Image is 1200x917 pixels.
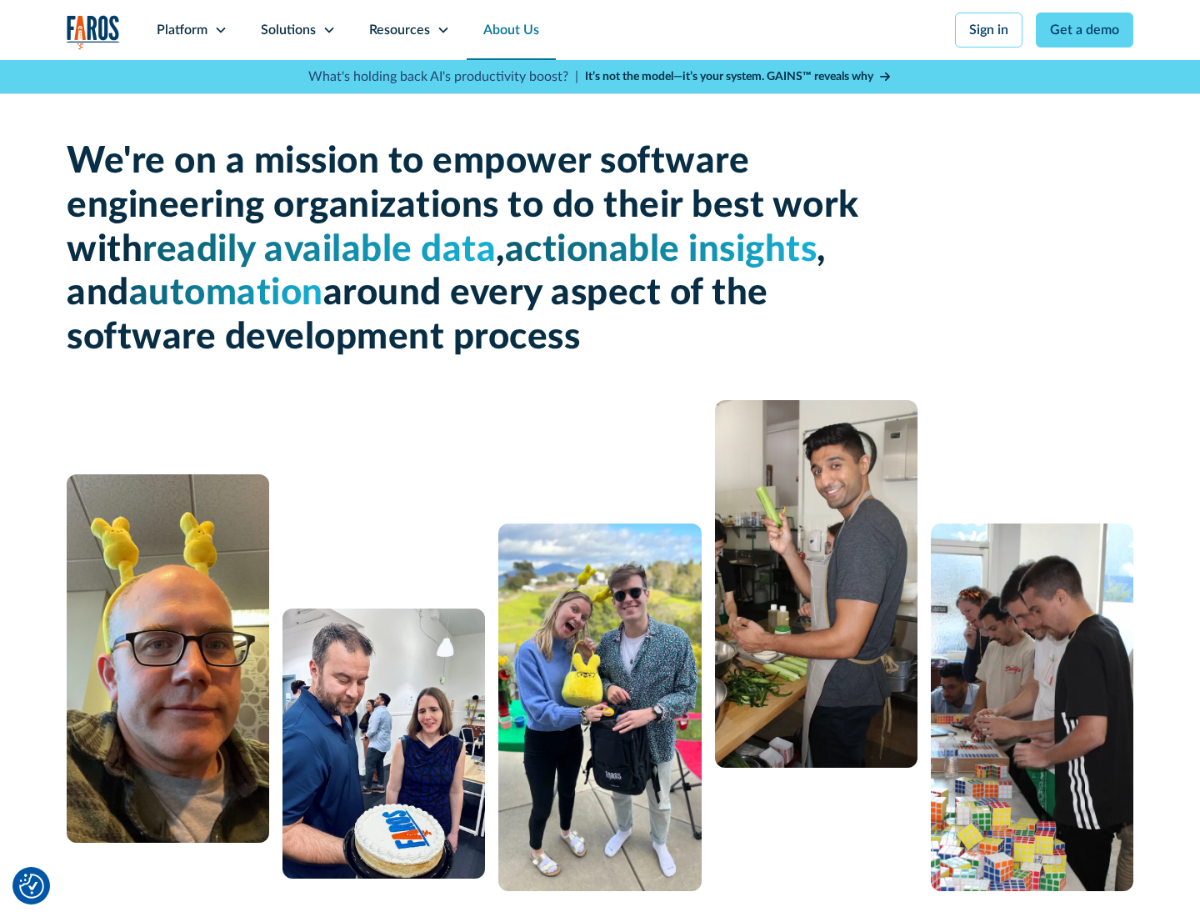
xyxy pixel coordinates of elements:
[67,474,269,843] img: A man with glasses and a bald head wearing a yellow bunny headband.
[498,524,701,891] img: A man and a woman standing next to each other.
[142,232,496,268] span: readily available data
[585,71,873,83] strong: It’s not the model—it’s your system. GAINS™ reveals why
[369,20,430,40] div: Resources
[67,15,120,49] a: home
[1036,13,1133,48] a: Get a demo
[931,524,1133,891] img: 5 people constructing a puzzle from Rubik's cubes
[261,20,316,40] div: Solutions
[585,68,892,86] a: It’s not the model—it’s your system. GAINS™ reveals why
[129,275,323,312] span: automation
[67,140,867,360] h1: We're on a mission to empower software engineering organizations to do their best work with , , a...
[19,874,44,899] button: Cookie Settings
[308,67,578,87] p: What's holding back AI's productivity boost? |
[955,13,1022,48] a: Sign in
[19,874,44,899] img: Revisit consent button
[505,232,817,268] span: actionable insights
[157,20,207,40] div: Platform
[67,15,120,49] img: Logo of the analytics and reporting company Faros.
[715,400,917,768] img: man cooking with celery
